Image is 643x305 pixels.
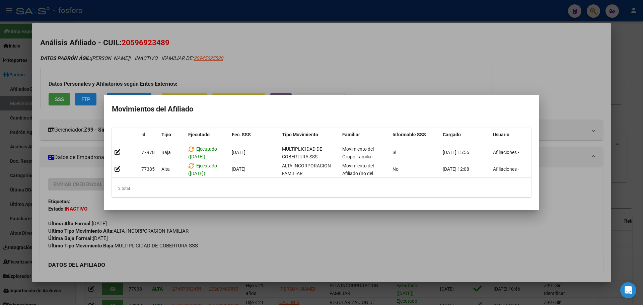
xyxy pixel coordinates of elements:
[392,166,399,172] span: No
[188,132,210,137] span: Ejecutado
[282,146,322,159] span: MULTIPLICIDAD DE COBERTURA SSS
[620,282,636,298] div: Open Intercom Messenger
[141,132,145,137] span: Id
[161,132,171,137] span: Tipo
[112,103,531,116] h2: Movimientos del Afiliado
[139,128,159,142] datatable-header-cell: Id
[340,128,390,142] datatable-header-cell: Familiar
[161,150,171,155] span: Baja
[188,163,217,176] span: Ejecutado ([DATE])
[490,128,541,142] datatable-header-cell: Usuario
[342,132,360,137] span: Familiar
[390,128,440,142] datatable-header-cell: Informable SSS
[159,128,186,142] datatable-header-cell: Tipo
[493,166,519,172] span: Afiliaciones -
[443,150,469,155] span: [DATE] 15:55
[443,132,461,137] span: Cargado
[232,132,251,137] span: Fec. SSS
[232,150,245,155] span: [DATE]
[229,128,279,142] datatable-header-cell: Fec. SSS
[392,150,396,155] span: Si
[141,166,155,172] span: 77385
[493,132,509,137] span: Usuario
[493,150,519,155] span: Afiliaciones -
[342,163,374,184] span: Movimiento del Afiliado (no del grupo)
[188,146,217,159] span: Ejecutado ([DATE])
[186,128,229,142] datatable-header-cell: Ejecutado
[279,128,340,142] datatable-header-cell: Tipo Movimiento
[282,163,331,176] span: ALTA INCORPORACION FAMILIAR
[112,180,531,197] div: 2 total
[161,166,170,172] span: Alta
[440,128,490,142] datatable-header-cell: Cargado
[141,150,155,155] span: 77978
[443,166,469,172] span: [DATE] 12:08
[282,132,318,137] span: Tipo Movimiento
[232,166,245,172] span: [DATE]
[342,146,374,159] span: Movimiento del Grupo Familiar
[392,132,426,137] span: Informable SSS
